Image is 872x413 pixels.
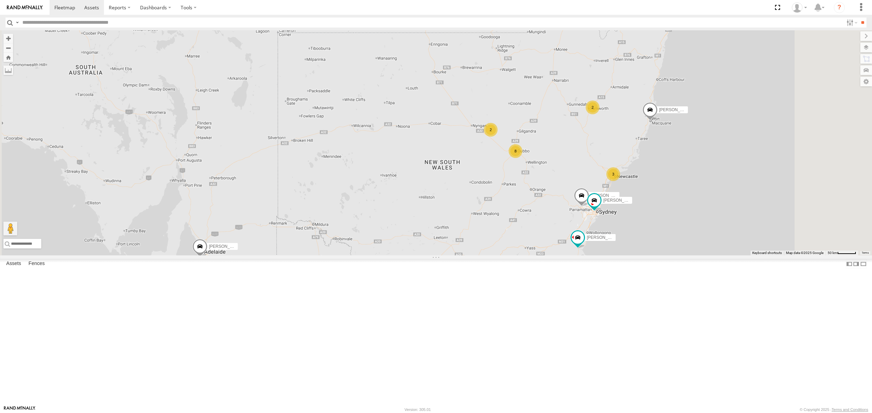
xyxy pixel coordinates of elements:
[7,5,43,10] img: rand-logo.svg
[832,407,868,412] a: Terms and Conditions
[844,18,859,28] label: Search Filter Options
[834,2,845,13] i: ?
[3,222,17,235] button: Drag Pegman onto the map to open Street View
[853,259,860,269] label: Dock Summary Table to the Right
[789,2,809,13] div: Cris Clark
[14,18,20,28] label: Search Query
[587,235,621,240] span: [PERSON_NAME]
[3,53,13,62] button: Zoom Home
[862,252,869,254] a: Terms
[484,123,498,137] div: 2
[3,65,13,75] label: Measure
[4,406,35,413] a: Visit our Website
[509,144,522,158] div: 8
[860,77,872,86] label: Map Settings
[209,244,263,249] span: [PERSON_NAME] - NEW ute
[800,407,868,412] div: © Copyright 2025 -
[25,259,48,269] label: Fences
[846,259,853,269] label: Dock Summary Table to the Left
[586,100,599,114] div: 2
[3,259,24,269] label: Assets
[606,167,620,181] div: 3
[603,198,637,203] span: [PERSON_NAME]
[826,251,858,255] button: Map scale: 50 km per 51 pixels
[591,193,625,198] span: [PERSON_NAME]
[786,251,823,255] span: Map data ©2025 Google
[860,259,867,269] label: Hide Summary Table
[659,107,693,112] span: [PERSON_NAME]
[3,34,13,43] button: Zoom in
[405,407,431,412] div: Version: 305.01
[3,43,13,53] button: Zoom out
[752,251,782,255] button: Keyboard shortcuts
[828,251,837,255] span: 50 km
